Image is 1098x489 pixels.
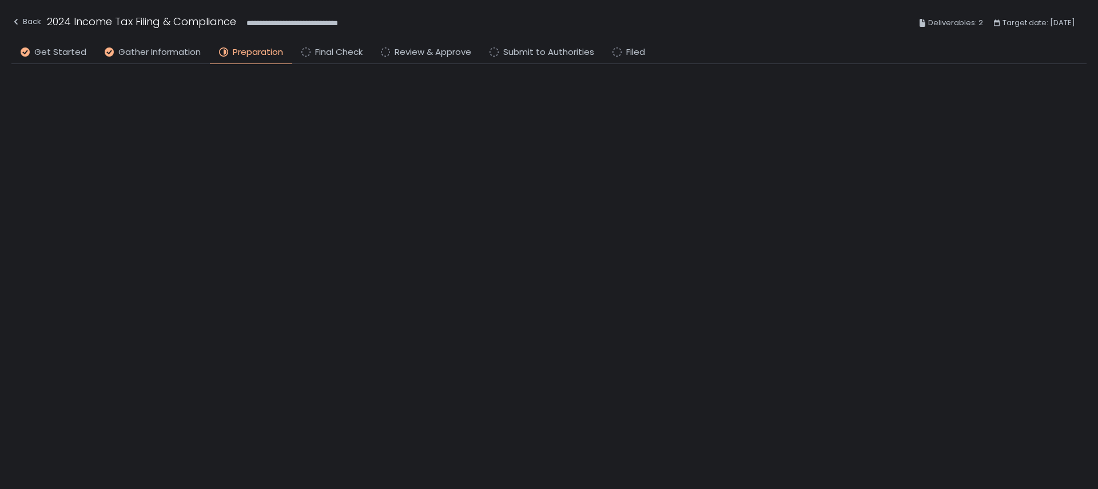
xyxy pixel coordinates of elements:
span: Gather Information [118,46,201,59]
span: Preparation [233,46,283,59]
button: Back [11,14,41,33]
span: Target date: [DATE] [1002,16,1075,30]
span: Final Check [315,46,363,59]
div: Back [11,15,41,29]
span: Filed [626,46,645,59]
span: Deliverables: 2 [928,16,983,30]
span: Review & Approve [395,46,471,59]
h1: 2024 Income Tax Filing & Compliance [47,14,236,29]
span: Get Started [34,46,86,59]
span: Submit to Authorities [503,46,594,59]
